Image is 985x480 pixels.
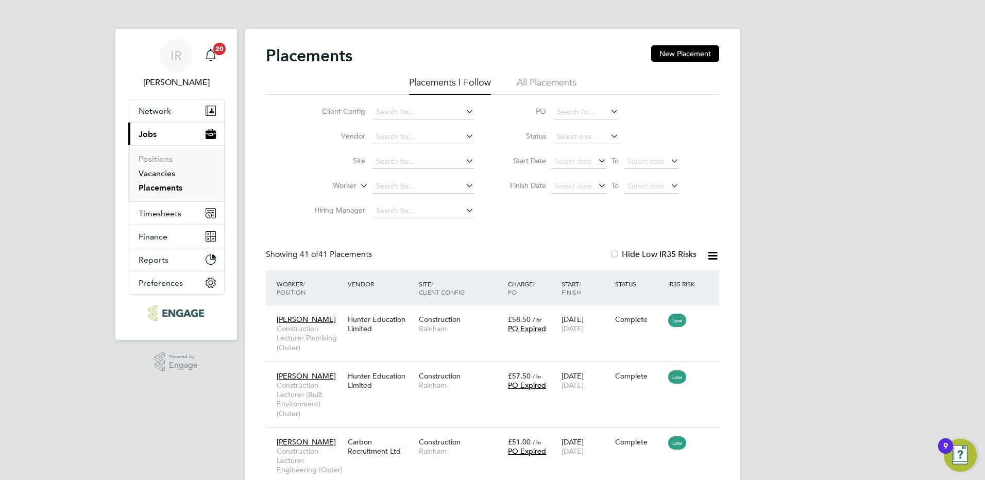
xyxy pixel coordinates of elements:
span: Low [668,436,686,450]
button: Network [128,99,224,122]
span: Network [139,106,171,116]
span: 41 Placements [300,249,372,260]
span: [PERSON_NAME] [277,315,336,324]
span: Select date [555,181,592,191]
div: Jobs [128,145,224,201]
label: Status [500,131,546,141]
span: PO Expired [508,324,546,333]
div: Site [416,275,505,301]
span: To [608,179,622,192]
label: Finish Date [500,181,546,190]
input: Search for... [553,105,619,119]
span: PO Expired [508,381,546,390]
div: Status [613,275,666,293]
a: [PERSON_NAME]Construction Lecturer (Built Environment) (Outer)Hunter Education LimitedConstructio... [274,366,719,374]
span: Low [668,314,686,327]
span: 20 [213,43,226,55]
div: [DATE] [559,366,613,395]
div: [DATE] [559,432,613,461]
span: Timesheets [139,209,181,218]
div: Complete [615,371,664,381]
a: [PERSON_NAME]Construction Lecturer Engineering (Outer)Carbon Recruitment LtdConstructionRainham£5... [274,432,719,440]
nav: Main navigation [115,29,237,340]
img: ncclondon-logo-retina.png [148,305,203,321]
h2: Placements [266,45,352,66]
button: Open Resource Center, 9 new notifications [944,439,977,472]
span: £57.50 [508,371,531,381]
span: / hr [533,316,541,323]
span: / Client Config [419,280,465,296]
span: Construction Lecturer (Built Environment) (Outer) [277,381,343,418]
label: Vendor [306,131,365,141]
span: Reports [139,255,168,265]
label: Hiring Manager [306,205,365,215]
span: Select date [627,157,665,166]
label: Start Date [500,156,546,165]
span: Rainham [419,447,503,456]
a: Powered byEngage [155,352,198,372]
label: Client Config [306,107,365,116]
input: Search for... [372,105,474,119]
span: / hr [533,438,541,446]
input: Select one [553,130,619,144]
a: Positions [139,154,173,164]
button: Reports [128,248,224,271]
span: / PO [508,280,535,296]
div: Charge [505,275,559,301]
span: £51.00 [508,437,531,447]
span: Low [668,370,686,384]
a: [PERSON_NAME]Construction Lecturer Plumbing (Outer)Hunter Education LimitedConstructionRainham£58... [274,309,719,318]
span: [PERSON_NAME] [277,437,336,447]
span: Construction [419,437,461,447]
li: All Placements [517,76,576,95]
span: Select date [555,157,592,166]
a: 20 [200,39,221,72]
span: Construction Lecturer Engineering (Outer) [277,447,343,475]
span: / hr [533,372,541,380]
span: [DATE] [562,447,584,456]
div: Worker [274,275,345,301]
span: Engage [169,361,198,370]
input: Search for... [372,130,474,144]
span: / Position [277,280,305,296]
label: Site [306,156,365,165]
label: PO [500,107,546,116]
li: Placements I Follow [409,76,491,95]
span: Powered by [169,352,198,361]
div: Complete [615,315,664,324]
button: Timesheets [128,202,224,225]
span: Preferences [139,278,183,288]
input: Search for... [372,155,474,169]
span: / Finish [562,280,581,296]
a: Go to home page [128,305,225,321]
span: 41 of [300,249,318,260]
input: Search for... [372,204,474,218]
span: Construction Lecturer Plumbing (Outer) [277,324,343,352]
span: £58.50 [508,315,531,324]
div: [DATE] [559,310,613,338]
div: Hunter Education Limited [345,366,416,395]
span: Select date [627,181,665,191]
input: Search for... [372,179,474,194]
span: Construction [419,371,461,381]
span: Finance [139,232,167,242]
span: Construction [419,315,461,324]
div: Hunter Education Limited [345,310,416,338]
span: PO Expired [508,447,546,456]
div: Vendor [345,275,416,293]
span: Jobs [139,129,157,139]
button: New Placement [651,45,719,62]
span: [DATE] [562,381,584,390]
span: [DATE] [562,324,584,333]
div: Showing [266,249,374,260]
button: Preferences [128,271,224,294]
a: IR[PERSON_NAME] [128,39,225,89]
span: [PERSON_NAME] [277,371,336,381]
span: Rainham [419,381,503,390]
a: Placements [139,183,182,193]
a: Vacancies [139,168,175,178]
label: Hide Low IR35 Risks [609,249,697,260]
div: 9 [943,446,948,459]
span: IR [171,49,182,62]
div: Carbon Recruitment Ltd [345,432,416,461]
